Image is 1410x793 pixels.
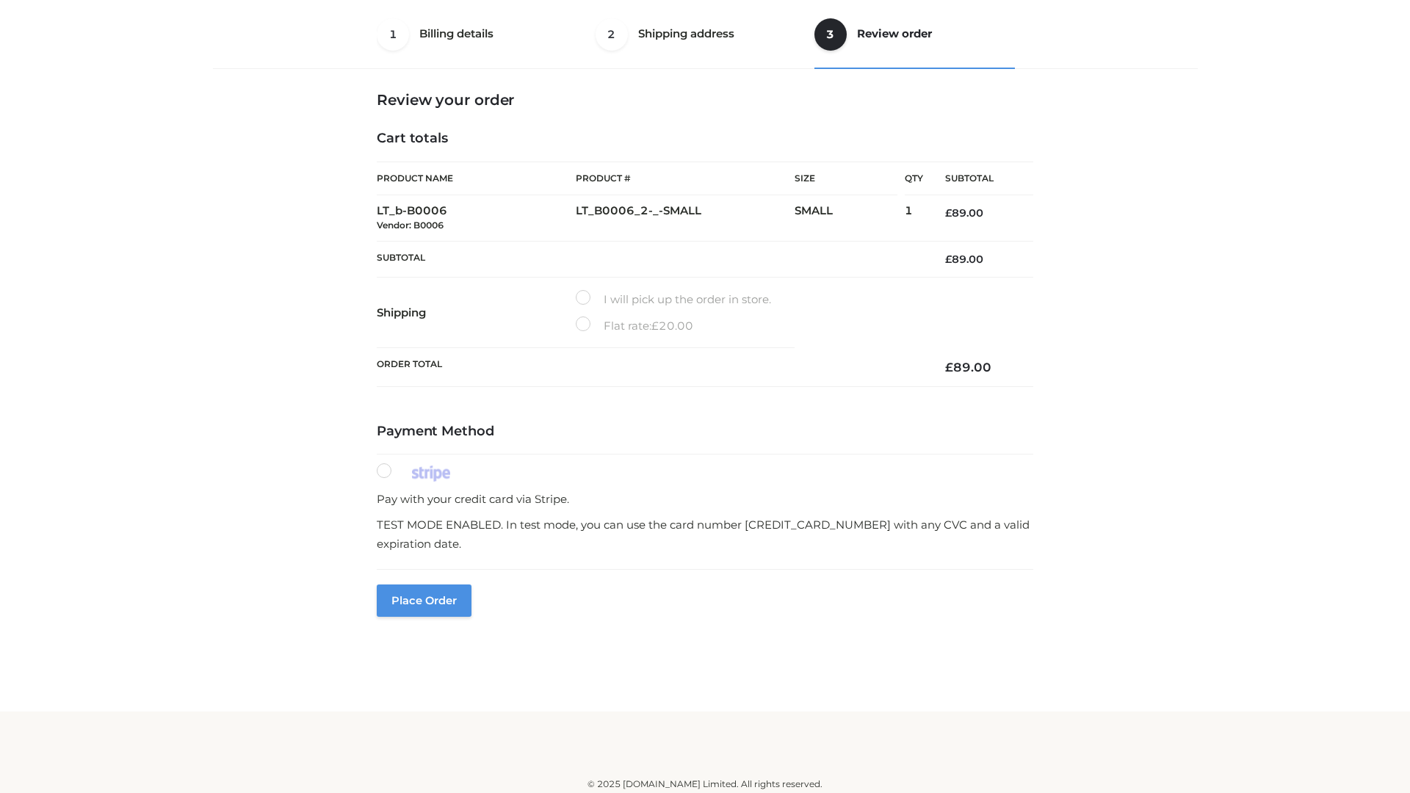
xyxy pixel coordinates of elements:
h3: Review your order [377,91,1033,109]
th: Size [795,162,897,195]
h4: Cart totals [377,131,1033,147]
td: SMALL [795,195,905,242]
p: Pay with your credit card via Stripe. [377,490,1033,509]
bdi: 89.00 [945,360,991,374]
bdi: 20.00 [651,319,693,333]
td: 1 [905,195,923,242]
label: I will pick up the order in store. [576,290,771,309]
th: Shipping [377,278,576,348]
span: £ [945,206,952,220]
label: Flat rate: [576,316,693,336]
th: Product # [576,162,795,195]
p: TEST MODE ENABLED. In test mode, you can use the card number [CREDIT_CARD_NUMBER] with any CVC an... [377,515,1033,553]
small: Vendor: B0006 [377,220,444,231]
th: Product Name [377,162,576,195]
button: Place order [377,584,471,617]
th: Subtotal [923,162,1033,195]
span: £ [945,253,952,266]
th: Subtotal [377,241,923,277]
span: £ [651,319,659,333]
bdi: 89.00 [945,253,983,266]
bdi: 89.00 [945,206,983,220]
h4: Payment Method [377,424,1033,440]
div: © 2025 [DOMAIN_NAME] Limited. All rights reserved. [218,777,1192,792]
td: LT_b-B0006 [377,195,576,242]
td: LT_B0006_2-_-SMALL [576,195,795,242]
th: Order Total [377,348,923,387]
span: £ [945,360,953,374]
th: Qty [905,162,923,195]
